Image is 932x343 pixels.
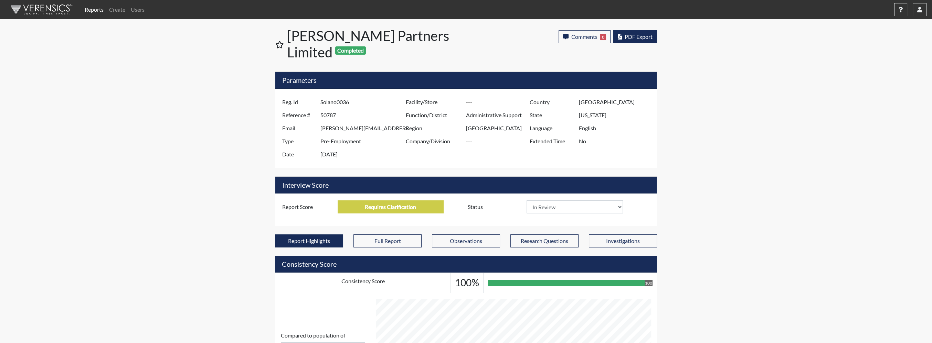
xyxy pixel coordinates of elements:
[525,135,579,148] label: Extended Time
[128,3,147,16] a: Users
[338,200,444,213] input: ---
[287,27,467,60] h1: [PERSON_NAME] Partners Limited
[466,135,531,148] input: ---
[277,135,320,148] label: Type
[275,177,657,193] h5: Interview Score
[275,234,343,247] button: Report Highlights
[571,33,597,40] span: Comments
[320,135,407,148] input: ---
[525,109,579,122] label: State
[277,109,320,122] label: Reference #
[320,148,407,161] input: ---
[401,122,466,135] label: Region
[559,30,611,43] button: Comments0
[275,72,657,89] h5: Parameters
[281,331,345,340] label: Compared to population of
[463,200,527,213] label: Status
[353,234,422,247] button: Full Report
[579,96,655,109] input: ---
[275,256,657,273] h5: Consistency Score
[613,30,657,43] button: PDF Export
[463,200,655,213] div: Document a decision to hire or decline a candiate
[466,109,531,122] input: ---
[275,273,451,293] td: Consistency Score
[401,109,466,122] label: Function/District
[277,122,320,135] label: Email
[335,46,366,55] span: Completed
[401,96,466,109] label: Facility/Store
[106,3,128,16] a: Create
[455,277,479,289] h3: 100%
[277,148,320,161] label: Date
[510,234,579,247] button: Research Questions
[600,34,606,40] span: 0
[277,96,320,109] label: Reg. Id
[579,122,655,135] input: ---
[525,122,579,135] label: Language
[82,3,106,16] a: Reports
[320,109,407,122] input: ---
[401,135,466,148] label: Company/Division
[625,33,653,40] span: PDF Export
[579,109,655,122] input: ---
[525,96,579,109] label: Country
[589,234,657,247] button: Investigations
[320,96,407,109] input: ---
[277,200,338,213] label: Report Score
[320,122,407,135] input: ---
[645,280,653,286] div: 100
[466,96,531,109] input: ---
[466,122,531,135] input: ---
[432,234,500,247] button: Observations
[579,135,655,148] input: ---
